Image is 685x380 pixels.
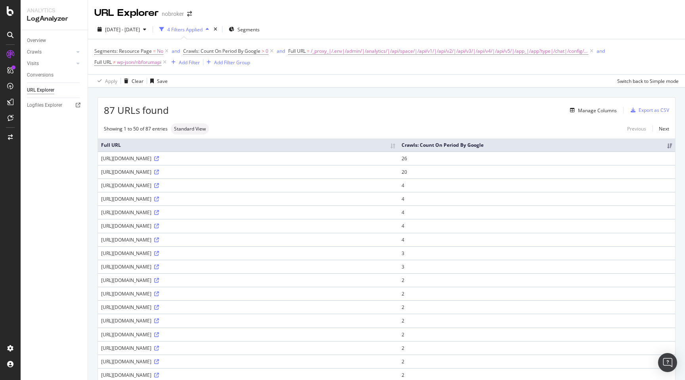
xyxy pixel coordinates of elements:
[237,26,260,33] span: Segments
[101,182,395,189] div: [URL][DOMAIN_NAME]
[98,138,398,152] th: Full URL: activate to sort column ascending
[101,263,395,270] div: [URL][DOMAIN_NAME]
[398,314,675,327] td: 2
[398,246,675,260] td: 3
[398,328,675,341] td: 2
[101,277,395,284] div: [URL][DOMAIN_NAME]
[27,101,82,109] a: Logfiles Explorer
[398,260,675,273] td: 3
[101,345,395,351] div: [URL][DOMAIN_NAME]
[567,106,617,115] button: Manage Columns
[398,219,675,232] td: 4
[597,47,605,55] button: and
[179,59,200,66] div: Add Filter
[628,104,669,117] button: Export as CSV
[398,300,675,314] td: 2
[288,48,306,54] span: Full URL
[597,48,605,54] div: and
[277,48,285,54] div: and
[172,47,180,55] button: and
[398,138,675,152] th: Crawls: Count On Period By Google: activate to sort column ascending
[398,233,675,246] td: 4
[262,48,264,54] span: >
[214,59,250,66] div: Add Filter Group
[183,48,260,54] span: Crawls: Count On Period By Google
[121,75,144,87] button: Clear
[27,59,74,68] a: Visits
[101,169,395,175] div: [URL][DOMAIN_NAME]
[266,46,268,57] span: 0
[113,59,116,65] span: ≠
[162,10,184,18] div: nobroker
[27,71,82,79] a: Conversions
[578,107,617,114] div: Manage Columns
[398,152,675,165] td: 26
[101,250,395,257] div: [URL][DOMAIN_NAME]
[172,48,180,54] div: and
[27,6,81,14] div: Analytics
[226,23,263,36] button: Segments
[27,48,42,56] div: Crawls
[614,75,679,87] button: Switch back to Simple mode
[187,11,192,17] div: arrow-right-arrow-left
[311,46,588,57] span: /_proxy_|/.env|/admin/|/analytics/|/api/space/|/api/v1/|/api/v2/|/api/v3/|/api/v4/|/api/v5/|/app_...
[307,48,310,54] span: =
[157,78,168,84] div: Save
[117,57,161,68] span: wp-json/nbforumapi
[157,46,163,57] span: No
[104,125,168,132] div: Showing 1 to 50 of 87 entries
[652,123,669,134] a: Next
[27,48,74,56] a: Crawls
[398,341,675,355] td: 2
[167,26,203,33] div: 4 Filters Applied
[398,178,675,192] td: 4
[617,78,679,84] div: Switch back to Simple mode
[101,290,395,297] div: [URL][DOMAIN_NAME]
[132,78,144,84] div: Clear
[639,107,669,113] div: Export as CSV
[101,358,395,365] div: [URL][DOMAIN_NAME]
[147,75,168,87] button: Save
[156,23,212,36] button: 4 Filters Applied
[101,155,395,162] div: [URL][DOMAIN_NAME]
[104,104,169,117] span: 87 URLs found
[27,36,82,45] a: Overview
[398,287,675,300] td: 2
[277,47,285,55] button: and
[27,59,39,68] div: Visits
[203,58,250,67] button: Add Filter Group
[94,59,112,65] span: Full URL
[27,101,62,109] div: Logfiles Explorer
[27,71,54,79] div: Conversions
[27,86,54,94] div: URL Explorer
[398,355,675,368] td: 2
[101,372,395,378] div: [URL][DOMAIN_NAME]
[168,58,200,67] button: Add Filter
[101,196,395,202] div: [URL][DOMAIN_NAME]
[153,48,156,54] span: =
[27,14,81,23] div: LogAnalyzer
[101,209,395,216] div: [URL][DOMAIN_NAME]
[174,127,206,131] span: Standard View
[105,26,140,33] span: [DATE] - [DATE]
[101,223,395,229] div: [URL][DOMAIN_NAME]
[658,353,677,372] div: Open Intercom Messenger
[398,273,675,287] td: 2
[212,25,219,33] div: times
[101,317,395,324] div: [URL][DOMAIN_NAME]
[94,75,117,87] button: Apply
[94,48,152,54] span: Segments: Resource Page
[101,236,395,243] div: [URL][DOMAIN_NAME]
[27,86,82,94] a: URL Explorer
[398,165,675,178] td: 20
[398,205,675,219] td: 4
[27,36,46,45] div: Overview
[171,123,209,134] div: neutral label
[94,6,159,20] div: URL Explorer
[105,78,117,84] div: Apply
[101,331,395,338] div: [URL][DOMAIN_NAME]
[94,23,149,36] button: [DATE] - [DATE]
[101,304,395,311] div: [URL][DOMAIN_NAME]
[398,192,675,205] td: 4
